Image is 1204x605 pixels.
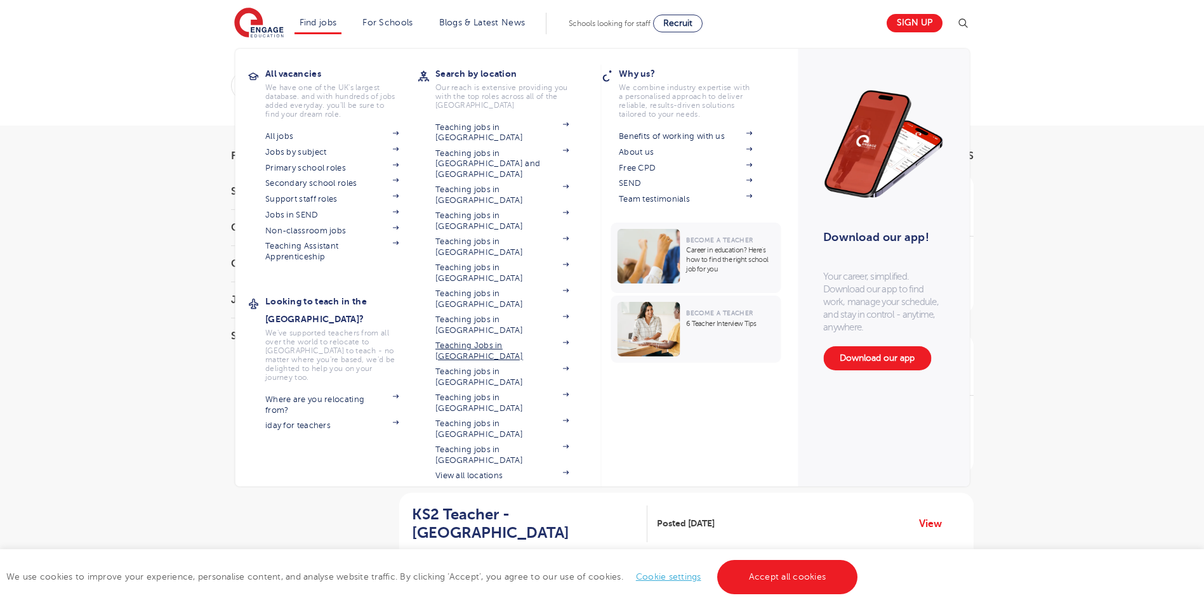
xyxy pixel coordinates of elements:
span: Filters [231,151,269,161]
a: Cookie settings [636,572,701,582]
p: Career in education? Here’s how to find the right school job for you [686,245,774,274]
a: KS2 Teacher - [GEOGRAPHIC_DATA] [412,505,647,542]
p: Our reach is extensive providing you with the top roles across all of the [GEOGRAPHIC_DATA] [435,83,569,110]
a: Teaching jobs in [GEOGRAPHIC_DATA] and [GEOGRAPHIC_DATA] [435,148,569,179]
span: Become a Teacher [686,237,753,244]
a: iday for teachers [265,420,399,431]
h3: City [231,259,371,269]
span: Become a Teacher [686,309,753,316]
a: Non-classroom jobs [265,226,399,236]
a: Free CPD [619,163,752,173]
h3: County [231,223,371,233]
a: Jobs by subject [265,147,399,157]
a: Teaching jobs in [GEOGRAPHIC_DATA] [435,185,569,205]
a: Teaching jobs in [GEOGRAPHIC_DATA] [435,122,569,143]
p: We have one of the UK's largest database. and with hundreds of jobs added everyday. you'll be sur... [265,83,399,119]
a: View all locations [435,471,569,481]
span: We use cookies to improve your experience, personalise content, and analyse website traffic. By c... [6,572,861,582]
a: SEND [619,178,752,188]
a: Download our app [823,346,931,370]
a: Teaching jobs in [GEOGRAPHIC_DATA] [435,211,569,231]
h3: Start Date [231,186,371,197]
p: Your career, simplified. Download our app to find work, manage your schedule, and stay in control... [823,270,944,334]
a: Teaching jobs in [GEOGRAPHIC_DATA] [435,419,569,439]
a: Primary school roles [265,163,399,173]
a: Sign up [887,14,943,32]
a: Become a TeacherCareer in education? Here’s how to find the right school job for you [611,223,784,293]
p: We combine industry expertise with a personalised approach to deliver reliable, results-driven so... [619,83,752,119]
a: Secondary school roles [265,178,399,188]
a: For Schools [362,18,413,27]
a: Become a Teacher6 Teacher Interview Tips [611,296,784,363]
a: Teaching jobs in [GEOGRAPHIC_DATA] [435,445,569,465]
a: Teaching jobs in [GEOGRAPHIC_DATA] [435,367,569,387]
div: Submit [231,71,833,100]
span: Schools looking for staff [569,19,651,28]
a: Teaching jobs in [GEOGRAPHIC_DATA] [435,315,569,335]
a: Teaching Assistant Apprenticeship [265,241,399,262]
a: Teaching Jobs in [GEOGRAPHIC_DATA] [435,341,569,361]
a: Jobs in SEND [265,210,399,220]
a: Blogs & Latest News [439,18,526,27]
a: Recruit [653,15,703,32]
h3: Search by location [435,65,588,82]
a: Teaching jobs in [GEOGRAPHIC_DATA] [435,237,569,257]
a: All vacanciesWe have one of the UK's largest database. and with hundreds of jobs added everyday. ... [265,65,418,119]
h3: Sector [231,331,371,341]
h3: All vacancies [265,65,418,82]
a: Why us?We combine industry expertise with a personalised approach to deliver reliable, results-dr... [619,65,771,119]
h3: Looking to teach in the [GEOGRAPHIC_DATA]? [265,292,418,328]
a: View [919,516,951,532]
a: Find jobs [300,18,337,27]
a: Teaching jobs in [GEOGRAPHIC_DATA] [435,393,569,413]
span: Recruit [663,18,692,28]
p: 6 Teacher Interview Tips [686,319,774,329]
a: Teaching jobs in [GEOGRAPHIC_DATA] [435,263,569,283]
a: Benefits of working with us [619,131,752,141]
a: Search by locationOur reach is extensive providing you with the top roles across all of the [GEOG... [435,65,588,110]
a: All jobs [265,131,399,141]
a: Teaching jobs in [GEOGRAPHIC_DATA] [435,289,569,309]
img: Engage Education [234,8,284,39]
a: Accept all cookies [717,560,858,594]
span: Posted [DATE] [657,517,715,530]
h2: KS2 Teacher - [GEOGRAPHIC_DATA] [412,505,637,542]
a: About us [619,147,752,157]
p: We've supported teachers from all over the world to relocate to [GEOGRAPHIC_DATA] to teach - no m... [265,329,399,382]
h3: Job Type [231,295,371,305]
a: Support staff roles [265,194,399,204]
a: Where are you relocating from? [265,394,399,415]
a: Team testimonials [619,194,752,204]
a: Looking to teach in the [GEOGRAPHIC_DATA]?We've supported teachers from all over the world to rel... [265,292,418,382]
h3: Why us? [619,65,771,82]
h3: Download our app! [823,223,938,251]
